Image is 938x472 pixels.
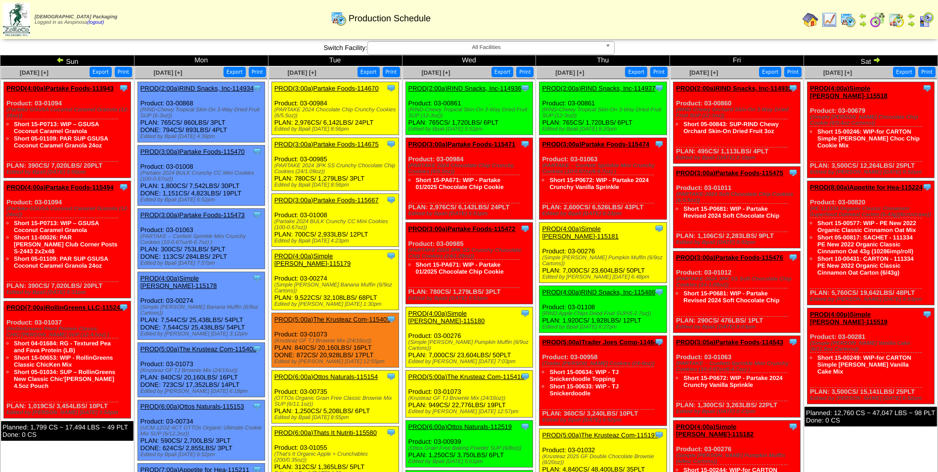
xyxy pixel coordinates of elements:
div: (PARTAKE 2024 Chocolate Chip Crunchy Cookies (6/5.5oz)) [274,107,399,119]
span: [DATE] [+] [421,69,450,76]
a: Short 05-01109: PAR SUP GSUSA Coconut Caramel Granola 24oz [14,135,108,149]
a: PROD(6:00a)Ottos Naturals-115153 [140,403,244,410]
img: Tooltip [119,83,129,93]
img: Tooltip [520,308,530,318]
td: Sun [0,55,134,66]
button: Print [115,67,132,77]
a: PROD(2:00a)RIND Snacks, Inc-114936 [408,85,522,92]
div: Edited by [PERSON_NAME] [DATE] 3:12pm [140,331,265,337]
div: (RollinGreens Plant Protein Classic CHIC'[PERSON_NAME] SUP (12-4.5oz) ) [6,326,131,338]
div: Edited by Bpali [DATE] 6:52pm [140,452,265,458]
a: PROD(3:00a)Partake Foods-115470 [140,148,245,155]
a: [DATE] [+] [154,69,182,76]
a: Short 05-00843: SUP-RIND Chewy Orchard Skin-On Dried Fruit 3oz [683,121,779,135]
div: Edited by Bpali [DATE] 8:20pm [542,126,666,132]
div: (Trader [PERSON_NAME] Cookies (24-6oz)) [542,361,666,367]
a: PROD(4:00a)Partake Foods-115494 [6,184,114,191]
div: (Simple [PERSON_NAME] Chocolate Chip Cookie (6/9.4oz Cartons)) [810,114,934,126]
img: Tooltip [654,139,664,149]
img: Tooltip [654,287,664,297]
a: PROD(4:00a)Partake Foods-113943 [6,85,114,92]
div: (Simple [PERSON_NAME] Banana Muffin (6/9oz Cartons)) [274,282,399,294]
a: Short 04-01684: RG - Textured Pea and Fava Protein (LB) [14,340,111,354]
img: calendarprod.gif [840,12,856,28]
button: Export [357,67,380,77]
img: line_graph.gif [821,12,837,28]
div: Edited by Bpali [DATE] 5:51pm [408,211,533,217]
div: (Simple [PERSON_NAME] Pumpkin Muffin (6/9oz Cartons)) [676,453,800,465]
a: Short 15-P0672: WIP - Partake 2024 Crunchy Vanilla Sprinkle [683,375,783,388]
img: Tooltip [520,372,530,381]
img: Tooltip [922,309,932,319]
div: Edited by [PERSON_NAME] [DATE] 7:03pm [408,359,533,365]
div: Product: 03-01011 PLAN: 1,106CS / 2,283LBS / 9PLT [673,167,801,248]
div: Edited by Bpali [DATE] 8:23pm [542,211,666,217]
div: Edited by [PERSON_NAME] [DATE] 1:30pm [274,301,399,307]
div: Edited by Bpali [DATE] 7:57pm [140,260,265,266]
div: (PARTAKE – Confetti Sprinkle Mini Crunchy Cookies (10-0.67oz/6-6.7oz) ) [140,234,265,245]
img: Tooltip [386,83,396,93]
div: (Krusteaz 2025 GF Double Chocolate Brownie (8/20oz)) [542,454,666,466]
a: PROD(3:00a)Partake Foods-115471 [408,141,516,148]
span: Production Schedule [349,13,431,24]
td: Sat [804,55,938,66]
img: Tooltip [252,146,262,156]
a: Short 11-00026: PAR [PERSON_NAME] Club Corner Posts S-2443 2x2x48 [14,234,117,255]
img: Tooltip [386,372,396,381]
div: Product: 03-00679 PLAN: 3,500CS / 12,264LBS / 25PLT [807,82,935,178]
img: Tooltip [788,422,798,431]
img: Tooltip [520,422,530,431]
a: PROD(5:00a)The Krusteaz Com-115410 [408,373,525,380]
div: Edited by Bpali [DATE] 8:56pm [274,126,399,132]
a: [DATE] [+] [689,69,718,76]
a: PROD(5:00a)The Krusteaz Com-115197 [542,431,658,439]
div: Edited by Bpali [DATE] 8:55pm [274,415,399,421]
div: Product: 03-01073 PLAN: 949CS / 22,776LBS / 19PLT [405,371,533,418]
div: Product: 03-00984 PLAN: 2,976CS / 6,142LBS / 24PLT [405,138,533,220]
a: Short 15-00653: WIP - RollinGreens Classic ChicKen Mix [14,354,113,368]
div: Product: 03-00984 PLAN: 2,976CS / 6,142LBS / 24PLT [271,82,399,135]
div: (Partake 2024 BULK Crunchy CC Mini Cookies (100-0.67oz)) [274,219,399,231]
img: calendarblend.gif [870,12,886,28]
img: Tooltip [386,427,396,437]
a: Short 15-00577: WIP - PE New 2022 Organic Classic Cinnamon Oat Mix [817,220,916,234]
div: Product: 03-00861 PLAN: 765CS / 1,720LBS / 6PLT [405,82,533,135]
div: Edited by [PERSON_NAME] [DATE] 12:55pm [274,359,399,365]
a: PROD(2:00a)RIND Snacks, Inc-114935 [676,85,792,92]
a: Short 15-00633: WIP - TJ Snickerdoodle [549,383,619,397]
a: Short 15-PA671: WIP - Partake 01/2025 Chocolate Chip Cookie [416,261,504,275]
div: (UCM-12OZ-6CT OTTOs Organic Ultimate Cookie Mix SUP (6/12.2oz)) [140,425,265,437]
div: Product: 03-00958 PLAN: 360CS / 3,240LBS / 10PLT [539,336,667,426]
div: Product: 03-01073 PLAN: 840CS / 20,160LBS / 16PLT DONE: 723CS / 17,352LBS / 14PLT [137,343,265,397]
div: (Ottos Grain Free Baking Powder SUP (6/8oz)) [408,445,533,451]
a: Short 15-00634: WIP - TJ Snickerdoodle Topping [549,369,619,382]
a: PROD(4:00a)Simple [PERSON_NAME]-115180 [408,310,485,325]
div: (RIND-Chewy Tropical Skin-On 3-Way Dried Fruit SUP (12-3oz)) [542,107,666,119]
td: Tue [268,55,402,66]
img: Tooltip [788,168,798,178]
a: PROD(3:00a)Partake Foods-115475 [676,169,783,177]
img: Tooltip [788,83,798,93]
div: Product: 03-01037 PLAN: 1,019CS / 3,454LBS / 10PLT [4,301,131,419]
img: Tooltip [654,337,664,347]
a: PROD(2:00a)RIND Snacks, Inc-114934 [140,85,254,92]
span: [DATE] [+] [555,69,584,76]
a: PROD(3:05a)Partake Foods-114543 [676,338,783,346]
div: Product: 03-00281 PLAN: 3,500CS / 15,141LBS / 25PLT [807,308,935,404]
a: PROD(8:00a)Appetite for Hea-115224 [810,184,923,191]
img: Tooltip [520,224,530,234]
img: Tooltip [386,195,396,205]
img: home.gif [803,12,818,28]
img: Tooltip [654,224,664,234]
img: Tooltip [922,83,932,93]
img: calendarcustomer.gif [918,12,934,28]
div: Edited by [PERSON_NAME] [DATE] 6:18pm [140,388,265,394]
div: Product: 03-00274 PLAN: 9,522CS / 32,108LBS / 68PLT [271,250,399,310]
div: Edited by Bpali [DATE] 8:27pm [542,324,666,330]
img: Tooltip [386,314,396,324]
button: Print [383,67,400,77]
div: Edited by Bpali [DATE] 8:06pm [6,169,131,175]
a: PROD(4:00a)Simple [PERSON_NAME]-115178 [140,275,217,289]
